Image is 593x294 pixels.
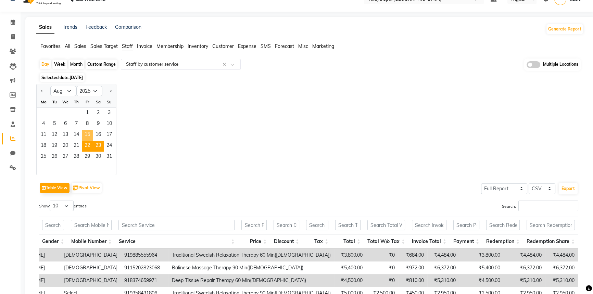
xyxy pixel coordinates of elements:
span: 3 [104,108,115,119]
input: Search Payment [453,220,479,230]
div: Custom Range [86,60,117,69]
td: [DEMOGRAPHIC_DATA] [61,274,121,287]
div: Thursday, August 7, 2025 [71,119,82,130]
span: 9 [93,119,104,130]
th: Invoice Total: activate to sort column ascending [408,234,450,249]
span: 15 [82,130,93,141]
input: Search Gender [42,220,64,230]
div: Wednesday, August 13, 2025 [60,130,71,141]
th: Total W/o Tax: activate to sort column ascending [364,234,408,249]
td: ₹3,800.00 [334,249,366,261]
input: Search Total W/o Tax [367,220,405,230]
span: [DATE] [70,75,83,80]
td: 919885555964 [121,249,168,261]
div: Su [104,97,115,107]
td: ₹6,372.00 [427,261,459,274]
button: Export [559,183,578,194]
span: 8 [82,119,93,130]
span: Sales Target [90,43,118,49]
span: 14 [71,130,82,141]
input: Search Discount [274,220,299,230]
span: 18 [38,141,49,152]
td: ₹5,310.00 [545,274,578,287]
span: Staff [122,43,133,49]
div: We [60,97,71,107]
td: ₹6,372.00 [504,261,545,274]
td: 9115202823068 [121,261,168,274]
th: Redemption Share: activate to sort column ascending [523,234,578,249]
span: SMS [261,43,271,49]
div: Fr [82,97,93,107]
th: Service: activate to sort column ascending [115,234,238,249]
div: Saturday, August 30, 2025 [93,152,104,163]
input: Search Tax [306,220,328,230]
div: Friday, August 8, 2025 [82,119,93,130]
div: Monday, August 25, 2025 [38,152,49,163]
span: 26 [49,152,60,163]
td: ₹0 [366,249,398,261]
td: [DEMOGRAPHIC_DATA] [61,261,121,274]
span: Selected date: [40,73,85,82]
span: 28 [71,152,82,163]
td: ₹4,484.00 [427,249,459,261]
a: Sales [36,21,54,34]
th: Total: activate to sort column ascending [332,234,364,249]
button: Table View [40,183,70,193]
span: 25 [38,152,49,163]
input: Search Mobile Number [71,220,112,230]
span: 19 [49,141,60,152]
div: Monday, August 4, 2025 [38,119,49,130]
td: ₹6,372.00 [545,261,578,274]
select: Select month [50,86,76,96]
a: Feedback [86,24,107,30]
th: Gender: activate to sort column ascending [39,234,67,249]
div: Sunday, August 24, 2025 [104,141,115,152]
span: Clear all [223,61,228,68]
button: Next month [108,86,113,97]
div: Tuesday, August 12, 2025 [49,130,60,141]
div: Friday, August 29, 2025 [82,152,93,163]
div: Day [40,60,51,69]
td: ₹4,484.00 [504,249,545,261]
span: 2 [93,108,104,119]
button: Pivot View [72,183,102,193]
td: ₹0 [366,261,398,274]
span: Forecast [275,43,294,49]
span: All [65,43,70,49]
div: Sunday, August 31, 2025 [104,152,115,163]
div: Friday, August 22, 2025 [82,141,93,152]
input: Search Price [241,220,267,230]
div: Sa [93,97,104,107]
span: 29 [82,152,93,163]
div: Saturday, August 16, 2025 [93,130,104,141]
span: 22 [82,141,93,152]
span: 5 [49,119,60,130]
span: 13 [60,130,71,141]
td: ₹4,500.00 [459,274,504,287]
div: Monday, August 18, 2025 [38,141,49,152]
button: Generate Report [546,24,583,34]
span: 6 [60,119,71,130]
input: Search: [518,201,578,211]
span: Membership [156,43,184,49]
td: [DEMOGRAPHIC_DATA] [61,249,121,261]
div: Thursday, August 14, 2025 [71,130,82,141]
div: Friday, August 1, 2025 [82,108,93,119]
div: Sunday, August 10, 2025 [104,119,115,130]
input: Search Redemption [486,220,520,230]
span: Invoice [137,43,152,49]
span: Misc [298,43,308,49]
span: 31 [104,152,115,163]
span: 23 [93,141,104,152]
span: 11 [38,130,49,141]
td: ₹3,800.00 [459,249,504,261]
td: ₹5,310.00 [504,274,545,287]
div: Tu [49,97,60,107]
a: Trends [63,24,77,30]
div: Wednesday, August 27, 2025 [60,152,71,163]
span: Multiple Locations [543,61,578,68]
span: 21 [71,141,82,152]
div: Thursday, August 28, 2025 [71,152,82,163]
input: Search Service [118,220,235,230]
th: Payment: activate to sort column ascending [450,234,483,249]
